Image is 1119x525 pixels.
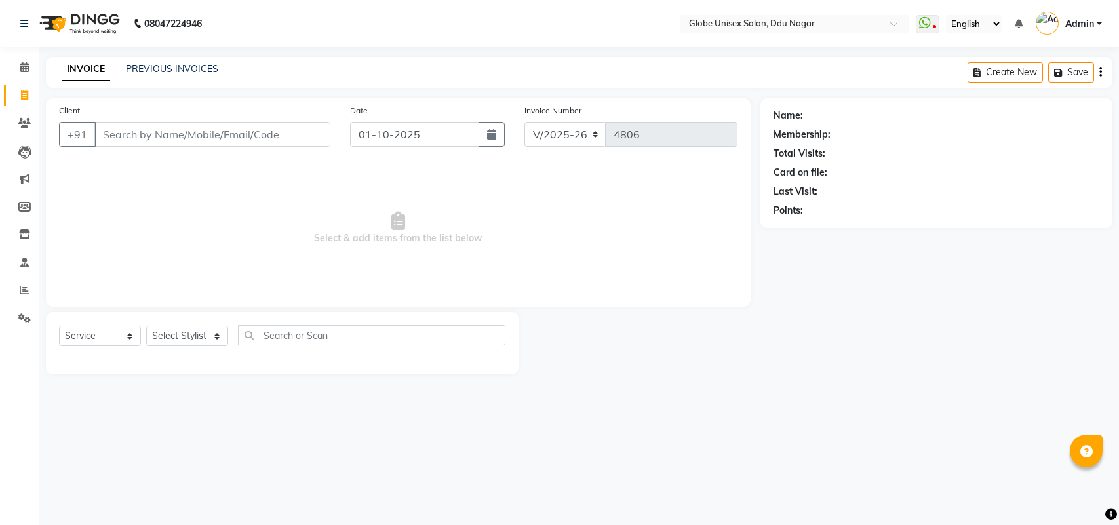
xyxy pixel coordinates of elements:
div: Total Visits: [774,147,825,161]
div: Membership: [774,128,831,142]
a: PREVIOUS INVOICES [126,63,218,75]
input: Search or Scan [238,325,505,345]
img: Admin [1036,12,1059,35]
label: Client [59,105,80,117]
span: Select & add items from the list below [59,163,737,294]
b: 08047224946 [144,5,202,42]
div: Points: [774,204,803,218]
a: INVOICE [62,58,110,81]
div: Name: [774,109,803,123]
button: Create New [968,62,1043,83]
span: Admin [1065,17,1094,31]
button: Save [1048,62,1094,83]
img: logo [33,5,123,42]
button: +91 [59,122,96,147]
iframe: chat widget [1064,473,1106,512]
label: Invoice Number [524,105,581,117]
div: Last Visit: [774,185,817,199]
input: Search by Name/Mobile/Email/Code [94,122,330,147]
label: Date [350,105,368,117]
div: Card on file: [774,166,827,180]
